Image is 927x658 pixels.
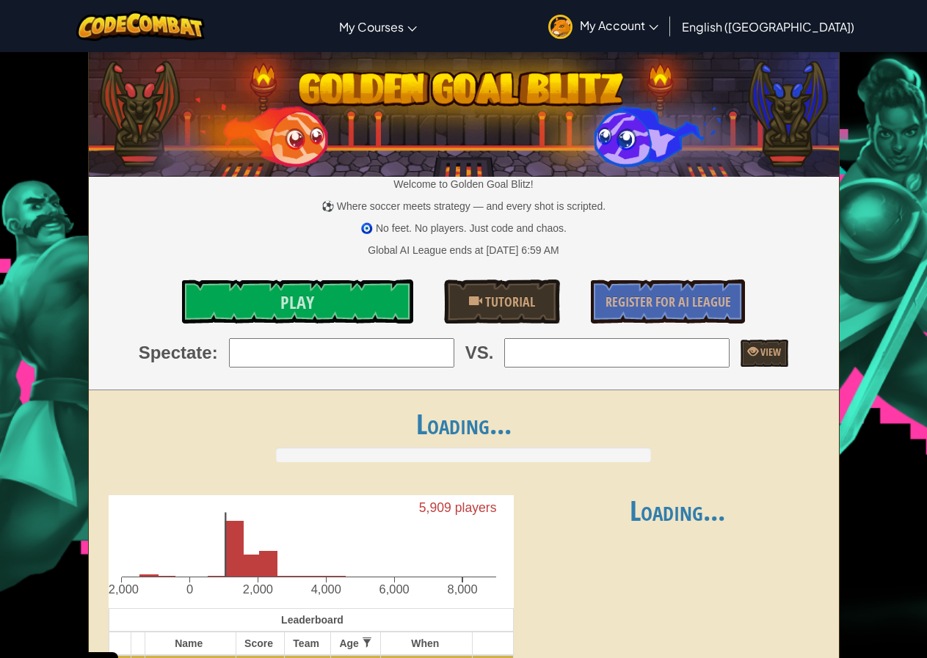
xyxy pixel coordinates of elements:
a: English ([GEOGRAPHIC_DATA]) [675,7,862,46]
span: Leaderboard [281,614,343,626]
text: 5,909 players [418,500,496,515]
th: Score [236,632,285,655]
text: 2,000 [242,582,272,596]
a: My Account [541,3,666,49]
text: 8,000 [447,582,477,596]
text: -2,000 [104,582,139,596]
a: Register for AI League [591,279,745,323]
span: Tutorial [482,293,535,311]
p: Welcome to Golden Goal Blitz! [89,177,839,191]
a: My Courses [332,7,424,46]
text: 6,000 [379,582,409,596]
span: My Account [580,18,658,33]
text: 0 [186,582,192,596]
img: CodeCombat logo [76,11,205,41]
text: 4,000 [310,582,341,596]
span: View [758,345,781,359]
h1: Loading... [89,409,839,439]
th: Name [145,632,236,655]
th: Age [330,632,381,655]
span: English ([GEOGRAPHIC_DATA]) [682,19,854,34]
th: Team [285,632,330,655]
span: VS. [465,340,494,365]
span: Play [280,290,314,314]
img: avatar [548,15,572,39]
th: When [381,632,473,655]
span: My Courses [339,19,404,34]
a: Tutorial [444,279,560,323]
p: 🧿 No feet. No players. Just code and chaos. [89,221,839,235]
span: : [212,340,218,365]
p: ⚽ Where soccer meets strategy — and every shot is scripted. [89,199,839,213]
img: Golden Goal [89,46,839,177]
span: Spectate [139,340,212,365]
span: Register for AI League [606,293,731,311]
div: Global AI League ends at [DATE] 6:59 AM [368,243,559,257]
